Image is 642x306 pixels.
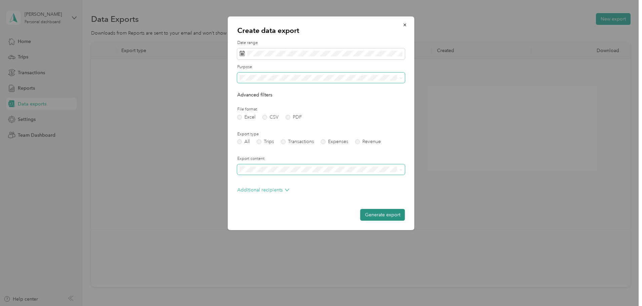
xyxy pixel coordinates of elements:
[237,106,405,113] label: File format
[237,186,289,193] p: Additional recipients
[281,139,314,144] label: Transactions
[263,115,279,120] label: CSV
[237,91,405,98] p: Advanced filters
[286,115,302,120] label: PDF
[360,209,405,221] button: Generate export
[237,139,250,144] label: All
[355,139,381,144] label: Revenue
[237,40,405,46] label: Date range
[237,115,255,120] label: Excel
[237,156,405,162] label: Export content
[237,64,405,70] label: Purpose
[604,268,642,306] iframe: Everlance-gr Chat Button Frame
[237,131,405,137] label: Export type
[321,139,348,144] label: Expenses
[257,139,274,144] label: Trips
[237,26,405,35] p: Create data export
